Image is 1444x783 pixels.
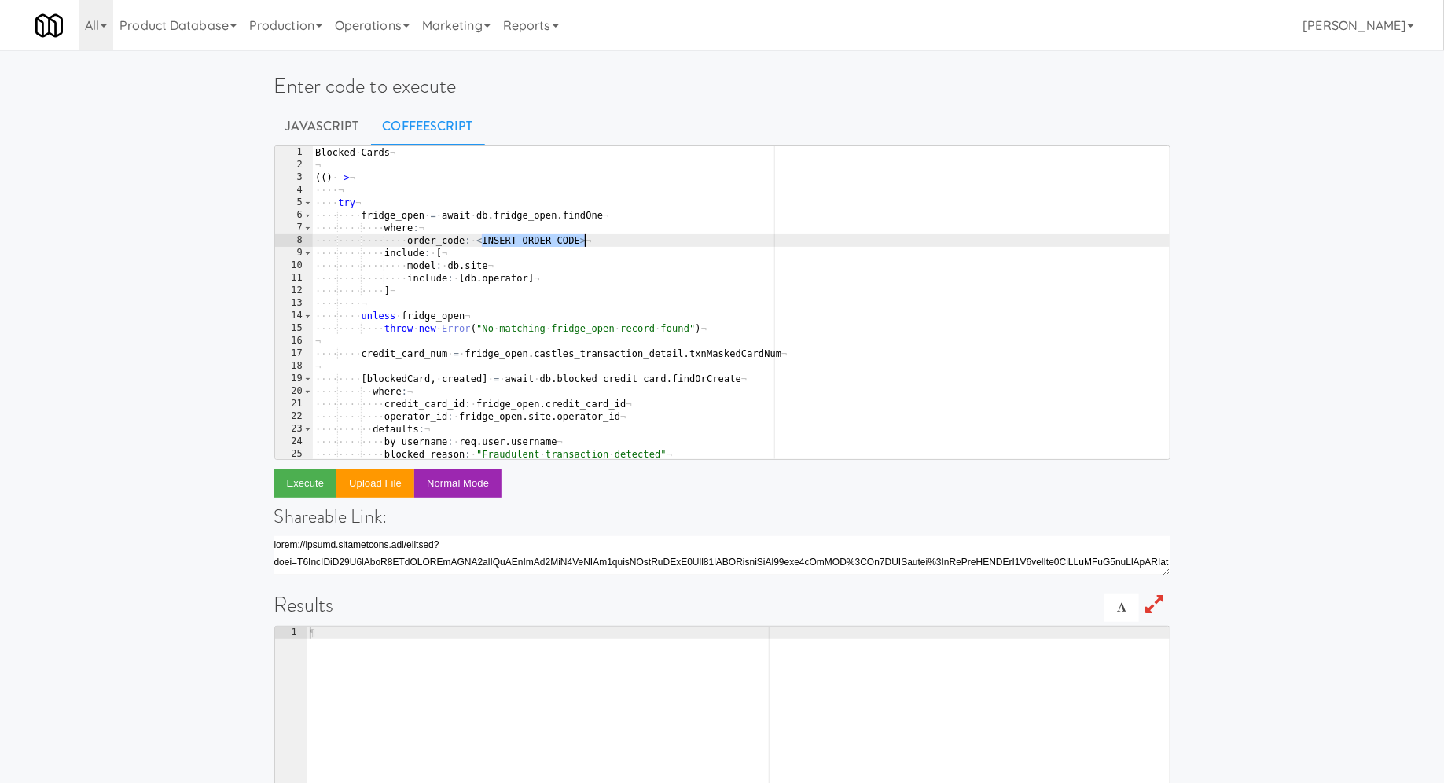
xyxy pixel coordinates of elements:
div: 5 [275,197,313,209]
div: 23 [275,423,313,436]
div: 9 [275,247,313,259]
div: 15 [275,322,313,335]
div: 21 [275,398,313,410]
div: 11 [275,272,313,285]
div: 1 [275,627,307,639]
div: 24 [275,436,313,448]
a: CoffeeScript [371,107,485,146]
div: 14 [275,310,313,322]
h1: Results [274,594,1170,616]
div: 8 [275,234,313,247]
div: 1 [275,146,313,159]
div: 2 [275,159,313,171]
h4: Shareable Link: [274,506,1170,527]
div: 4 [275,184,313,197]
a: Javascript [274,107,371,146]
div: 25 [275,448,313,461]
button: Execute [274,469,337,498]
div: 3 [275,171,313,184]
div: 18 [275,360,313,373]
div: 17 [275,347,313,360]
div: 12 [275,285,313,297]
textarea: lorem://ipsumd.sitametcons.adi/elitsed?doei=T6IncIDiD29U6lAboR8ETdOLOREmAGNA2alIQuAEnImAd2MiN4VeN... [274,536,1170,575]
button: Normal Mode [414,469,502,498]
div: 13 [275,297,313,310]
div: 19 [275,373,313,385]
div: 7 [275,222,313,234]
div: 6 [275,209,313,222]
div: 22 [275,410,313,423]
div: 20 [275,385,313,398]
div: 16 [275,335,313,347]
button: Upload file [336,469,414,498]
img: Micromart [35,12,63,39]
h1: Enter code to execute [274,75,1170,97]
div: 10 [275,259,313,272]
